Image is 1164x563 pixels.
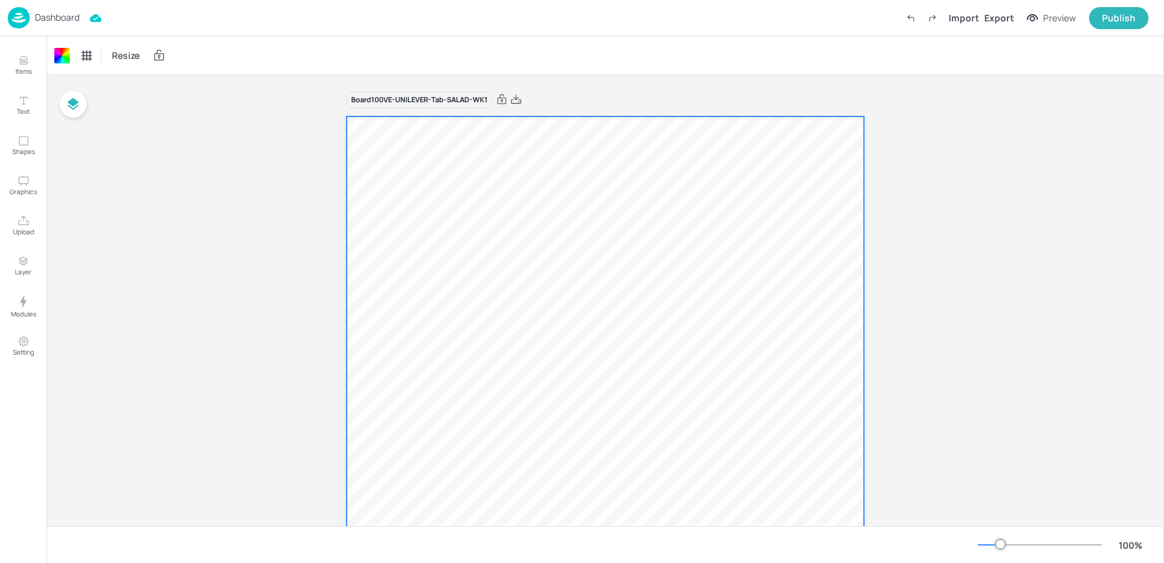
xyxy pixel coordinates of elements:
[8,7,30,28] img: logo-86c26b7e.jpg
[949,11,979,25] div: Import
[1102,11,1136,25] div: Publish
[900,7,921,29] label: Undo (Ctrl + Z)
[921,7,943,29] label: Redo (Ctrl + Y)
[1089,7,1148,29] button: Publish
[984,11,1014,25] div: Export
[109,49,142,62] span: Resize
[1043,11,1076,25] div: Preview
[1019,8,1084,28] button: Preview
[347,91,492,109] div: Board 100VE-UNILEVER-Tab-SALAD-WK1
[35,13,80,22] p: Dashboard
[1115,538,1146,552] div: 100 %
